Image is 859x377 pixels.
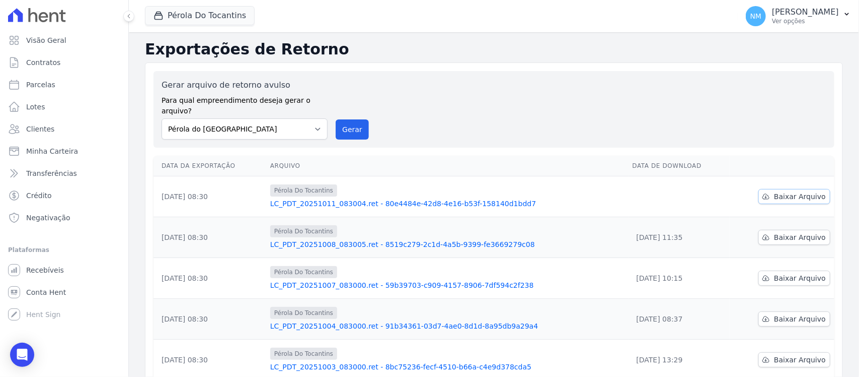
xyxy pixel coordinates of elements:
[4,163,124,183] a: Transferências
[738,2,859,30] button: NM [PERSON_NAME] Ver opções
[774,355,826,365] span: Baixar Arquivo
[270,348,337,360] span: Pérola Do Tocantins
[270,307,337,319] span: Pérola Do Tocantins
[270,321,624,331] a: LC_PDT_20251004_083000.ret - 91b34361-03d7-4ae0-8d1d-8a95db9a29a4
[629,156,730,176] th: Data de Download
[4,260,124,280] a: Recebíveis
[629,217,730,258] td: [DATE] 11:35
[270,199,624,209] a: LC_PDT_20251011_083004.ret - 80e4484e-42d8-4e16-b53f-158140d1bdd7
[26,191,52,201] span: Crédito
[153,217,266,258] td: [DATE] 08:30
[26,168,77,178] span: Transferências
[4,97,124,117] a: Lotes
[4,119,124,139] a: Clientes
[629,258,730,299] td: [DATE] 10:15
[774,192,826,202] span: Baixar Arquivo
[4,141,124,161] a: Minha Carteira
[10,343,34,367] div: Open Intercom Messenger
[758,230,830,245] a: Baixar Arquivo
[26,265,64,275] span: Recebíveis
[145,40,843,58] h2: Exportações de Retorno
[772,17,839,25] p: Ver opções
[270,266,337,278] span: Pérola Do Tocantins
[266,156,629,176] th: Arquivo
[145,6,255,25] button: Pérola Do Tocantins
[4,30,124,50] a: Visão Geral
[153,156,266,176] th: Data da Exportação
[26,213,70,223] span: Negativação
[4,185,124,206] a: Crédito
[4,208,124,228] a: Negativação
[774,273,826,283] span: Baixar Arquivo
[26,102,45,112] span: Lotes
[758,189,830,204] a: Baixar Arquivo
[750,13,762,20] span: NM
[4,282,124,302] a: Conta Hent
[758,311,830,327] a: Baixar Arquivo
[270,280,624,290] a: LC_PDT_20251007_083000.ret - 59b39703-c909-4157-8906-7df594c2f238
[8,244,120,256] div: Plataformas
[153,176,266,217] td: [DATE] 08:30
[4,75,124,95] a: Parcelas
[629,299,730,340] td: [DATE] 08:37
[270,225,337,237] span: Pérola Do Tocantins
[772,7,839,17] p: [PERSON_NAME]
[26,35,66,45] span: Visão Geral
[26,146,78,156] span: Minha Carteira
[153,258,266,299] td: [DATE] 08:30
[26,287,66,297] span: Conta Hent
[774,232,826,242] span: Baixar Arquivo
[270,239,624,249] a: LC_PDT_20251008_083005.ret - 8519c279-2c1d-4a5b-9399-fe3669279c08
[270,362,624,372] a: LC_PDT_20251003_083000.ret - 8bc75236-fecf-4510-b66a-c4e9d378cda5
[162,79,328,91] label: Gerar arquivo de retorno avulso
[758,352,830,367] a: Baixar Arquivo
[26,57,60,68] span: Contratos
[270,184,337,197] span: Pérola Do Tocantins
[336,119,369,140] button: Gerar
[774,314,826,324] span: Baixar Arquivo
[162,91,328,116] label: Para qual empreendimento deseja gerar o arquivo?
[26,80,55,90] span: Parcelas
[153,299,266,340] td: [DATE] 08:30
[4,52,124,73] a: Contratos
[26,124,54,134] span: Clientes
[758,271,830,286] a: Baixar Arquivo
